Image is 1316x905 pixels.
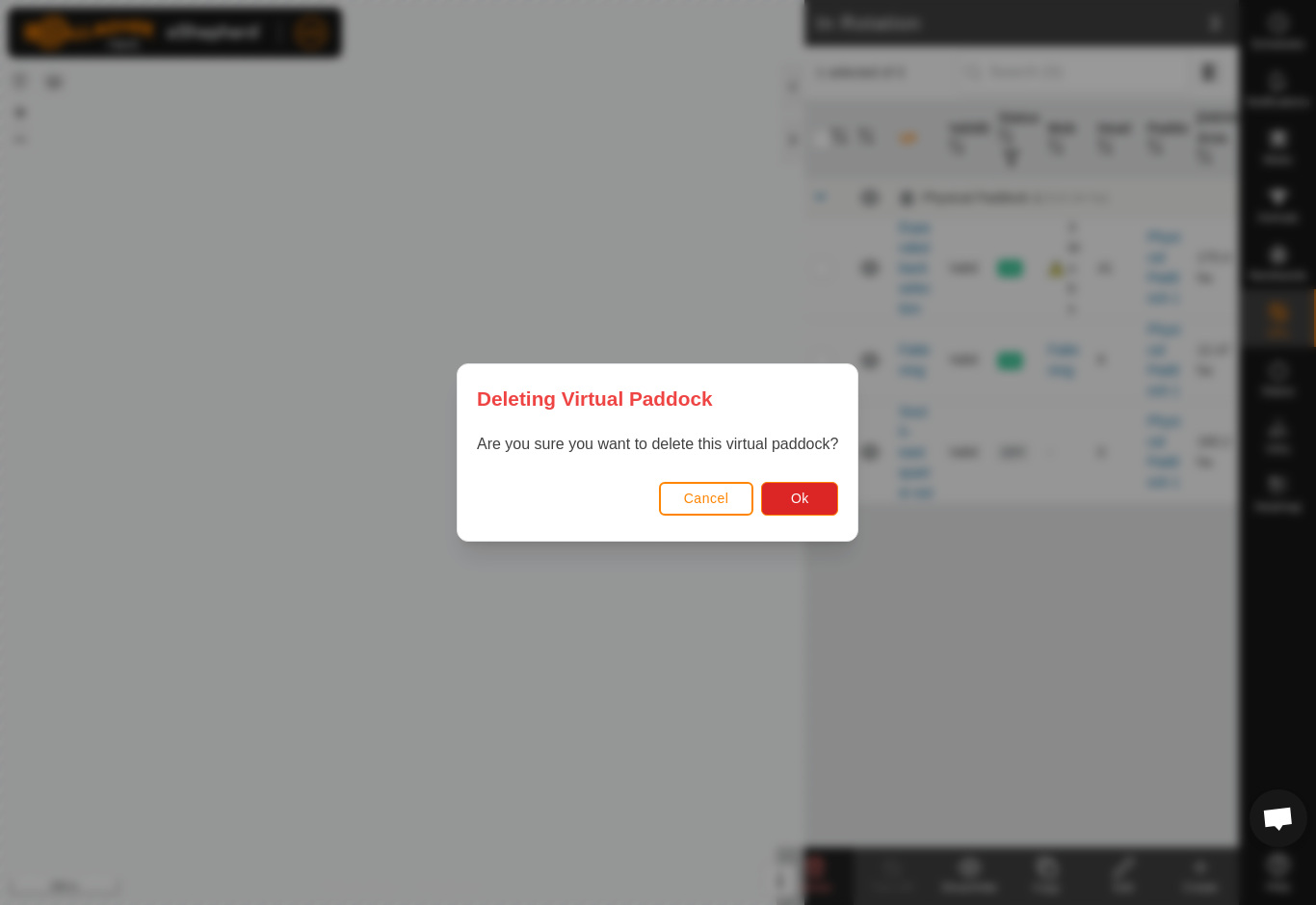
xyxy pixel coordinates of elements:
div: Open chat [1250,789,1307,847]
p: Are you sure you want to delete this virtual paddock? [477,433,838,456]
button: Ok [762,482,839,516]
button: Cancel [659,482,754,516]
span: Ok [791,491,809,506]
span: Cancel [684,491,729,506]
span: Deleting Virtual Paddock [477,384,713,413]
